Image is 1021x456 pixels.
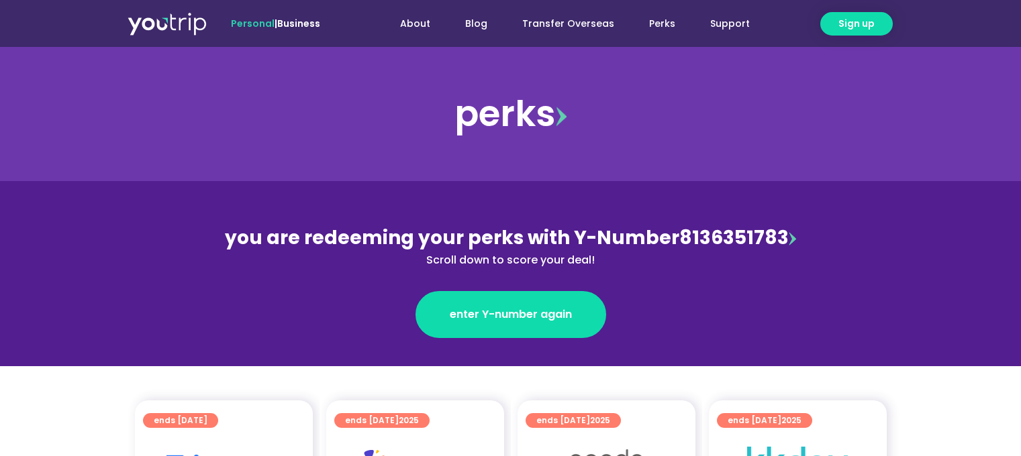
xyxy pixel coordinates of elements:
[820,12,893,36] a: Sign up
[154,413,207,428] span: ends [DATE]
[526,413,621,428] a: ends [DATE]2025
[632,11,693,36] a: Perks
[536,413,610,428] span: ends [DATE]
[693,11,767,36] a: Support
[277,17,320,30] a: Business
[781,414,801,426] span: 2025
[356,11,767,36] nav: Menu
[450,306,572,323] span: enter Y-number again
[345,413,419,428] span: ends [DATE]
[399,414,419,426] span: 2025
[728,413,801,428] span: ends [DATE]
[220,224,802,268] div: 8136351783
[717,413,812,428] a: ends [DATE]2025
[448,11,505,36] a: Blog
[231,17,275,30] span: Personal
[590,414,610,426] span: 2025
[416,291,606,338] a: enter Y-number again
[225,225,679,251] span: you are redeeming your perks with Y-Number
[220,252,802,268] div: Scroll down to score your deal!
[383,11,448,36] a: About
[505,11,632,36] a: Transfer Overseas
[838,17,875,31] span: Sign up
[231,17,320,30] span: |
[143,413,218,428] a: ends [DATE]
[334,413,430,428] a: ends [DATE]2025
